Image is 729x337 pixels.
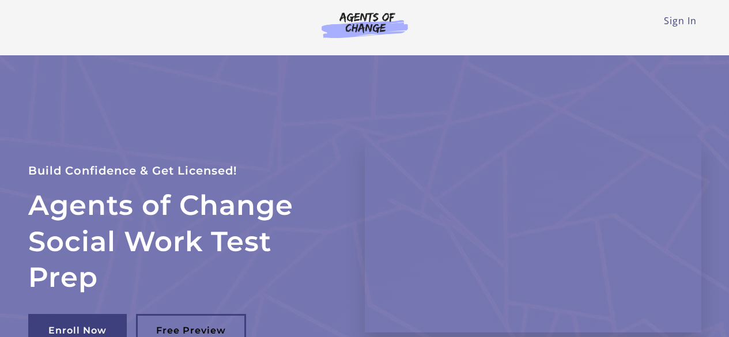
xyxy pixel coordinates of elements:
[664,14,697,27] a: Sign In
[28,187,337,295] h2: Agents of Change Social Work Test Prep
[309,12,420,38] img: Agents of Change Logo
[28,161,337,180] p: Build Confidence & Get Licensed!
